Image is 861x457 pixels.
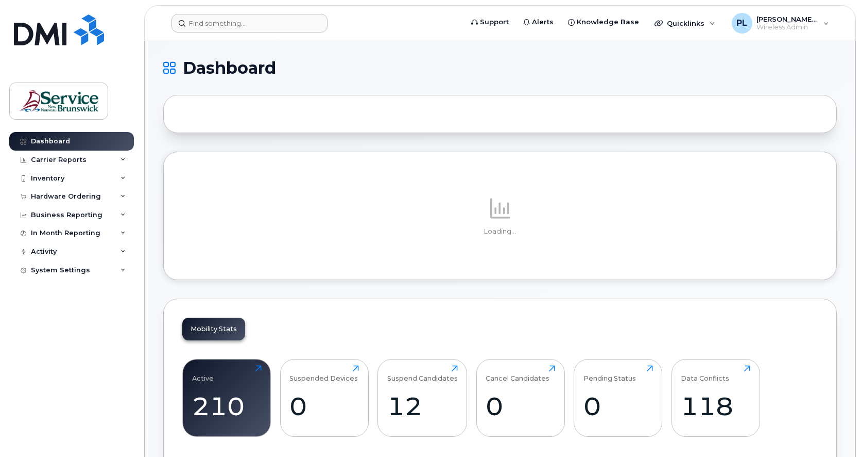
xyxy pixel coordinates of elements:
div: 12 [387,391,458,421]
div: 118 [681,391,750,421]
div: Cancel Candidates [486,365,549,382]
span: Dashboard [183,60,276,76]
a: Data Conflicts118 [681,365,750,431]
div: Pending Status [583,365,636,382]
p: Loading... [182,227,818,236]
div: Data Conflicts [681,365,729,382]
div: Suspended Devices [289,365,358,382]
div: 0 [486,391,555,421]
a: Suspended Devices0 [289,365,359,431]
div: 0 [289,391,359,421]
a: Cancel Candidates0 [486,365,555,431]
a: Active210 [192,365,262,431]
a: Pending Status0 [583,365,653,431]
div: 0 [583,391,653,421]
div: Active [192,365,214,382]
a: Suspend Candidates12 [387,365,458,431]
div: Suspend Candidates [387,365,458,382]
div: 210 [192,391,262,421]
